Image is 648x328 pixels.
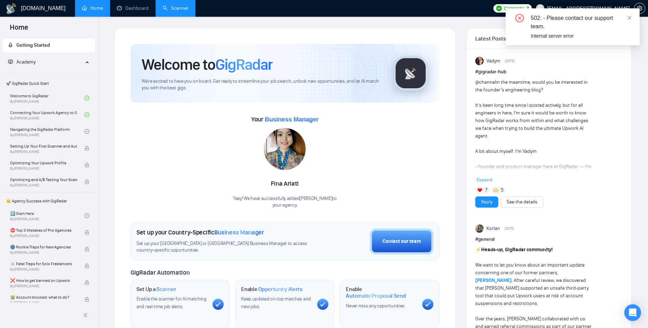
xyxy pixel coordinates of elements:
span: lock [84,146,89,151]
span: ❌ How to get banned on Upwork [10,277,77,284]
span: Getting Started [16,42,50,48]
button: Reply [475,196,498,208]
button: Contact our team [370,229,433,254]
span: close [627,15,632,20]
span: [DATE] [505,225,514,232]
span: lock [84,163,89,167]
a: homeHome [82,5,103,11]
span: 7 [485,187,487,194]
span: Never miss any opportunities. [346,303,405,309]
span: Automatic Proposal Send [346,292,405,299]
span: check-circle [84,129,89,134]
div: Internal server error [531,32,631,40]
span: Academy [8,59,36,65]
span: [DATE] [505,58,514,64]
span: By [PERSON_NAME] [10,301,77,305]
span: 3 [526,5,529,12]
span: By [PERSON_NAME] [10,234,77,238]
div: Contact our team [382,238,421,245]
a: dashboardDashboard [117,5,149,11]
img: Vadym [475,57,484,65]
div: Yaay! We have successfully added [PERSON_NAME] to [233,195,337,209]
span: Optimizing and A/B Testing Your Scanner for Better Results [10,176,77,183]
span: We're excited to have you on board. Get ready to streamline your job search, unlock new opportuni... [142,78,382,91]
a: Welcome to GigRadarBy[PERSON_NAME] [10,90,84,106]
h1: Enable [346,286,416,299]
span: Business Manager [265,116,318,123]
span: Optimizing Your Upwork Profile [10,159,77,166]
a: setting [634,6,645,11]
span: ⛔ Top 3 Mistakes of Pro Agencies [10,227,77,234]
img: 1714712145690-WhatsApp%20Image%202024-05-02%20at%2015.22.54.jpeg [264,128,306,170]
span: By [PERSON_NAME] [10,183,77,187]
span: GigRadar Automation [131,269,189,276]
span: ☠️ Fatal Traps for Solo Freelancers [10,260,77,267]
span: close-circle [515,14,524,22]
span: Your [251,115,319,123]
img: gigradar-logo.png [393,56,428,91]
a: searchScanner [163,5,188,11]
span: 🚀 GigRadar Quick Start [3,76,94,90]
h1: Enable [241,286,303,293]
span: Set up your [GEOGRAPHIC_DATA] or [GEOGRAPHIC_DATA] Business Manager to access country-specific op... [136,240,314,254]
span: Opportunity Alerts [258,286,303,293]
h1: # general [475,236,623,243]
img: upwork-logo.png [496,6,502,11]
div: 502: - Please contact our support team. [531,14,631,31]
button: setting [634,3,645,14]
a: 1️⃣ Start HereBy[PERSON_NAME] [10,208,84,223]
span: lock [84,247,89,252]
img: logo [6,3,17,14]
span: lock [84,263,89,268]
span: lock [84,230,89,235]
span: ⚡ [475,247,481,253]
p: your agency . [233,202,337,209]
span: By [PERSON_NAME] [10,284,77,288]
span: By [PERSON_NAME] [10,150,77,154]
a: See the details [507,198,537,206]
span: By [PERSON_NAME] [10,166,77,171]
span: Vadym [486,57,500,65]
span: Korlan [486,225,500,232]
span: GigRadar [215,55,273,74]
span: Scanner [156,286,176,293]
a: Connecting Your Upwork Agency to GigRadarBy[PERSON_NAME] [10,107,84,122]
span: Home [4,22,34,37]
span: check-circle [84,112,89,117]
span: setting [634,6,645,11]
h1: # gigradar-hub [475,68,623,76]
div: Fina Ariati [233,178,337,190]
span: 😭 Account blocked: what to do? [10,294,77,301]
span: lock [84,280,89,285]
h1: Set up your Country-Specific [136,229,264,236]
img: ❤️ [477,188,482,193]
h1: Set Up a [136,286,176,293]
span: By [PERSON_NAME] [10,267,77,271]
a: [PERSON_NAME] [475,277,512,283]
span: Latest Posts from the GigRadar Community [475,34,523,43]
a: Reply [481,198,492,206]
span: 👑 Agency Success with GigRadar [3,194,94,208]
h1: Welcome to [142,55,273,74]
span: lock [84,297,89,302]
span: Business Manager [214,229,264,236]
span: Keep updated on top matches and new jobs. [241,296,311,310]
span: lock [84,179,89,184]
span: Connects: [504,5,525,12]
div: Open Intercom Messenger [624,304,641,321]
span: Expand [477,177,492,183]
div: in the meantime, would you be interested in the founder’s engineering blog? It’s been long time s... [475,79,593,286]
span: check-circle [84,213,89,218]
span: @channel [475,79,496,85]
img: 🙌 [493,188,498,193]
a: Navigating the GigRadar PlatformBy[PERSON_NAME] [10,124,84,139]
span: double-left [83,312,90,319]
span: user [538,6,543,11]
span: check-circle [84,96,89,100]
span: By [PERSON_NAME] [10,251,77,255]
span: 5 [501,187,504,194]
span: Academy [16,59,36,65]
button: See the details [501,196,543,208]
span: fund-projection-screen [8,59,13,64]
span: 🌚 Rookie Traps for New Agencies [10,244,77,251]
